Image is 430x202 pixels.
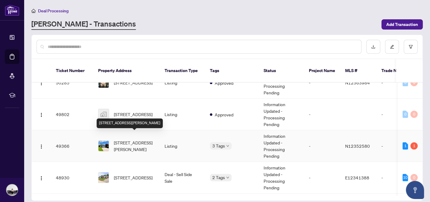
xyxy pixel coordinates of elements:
[386,20,418,29] span: Add Transaction
[114,139,155,153] span: [STREET_ADDRESS][PERSON_NAME]
[366,40,380,54] button: download
[114,79,152,86] span: [STREET_ADDRESS]
[406,181,424,199] button: Open asap
[304,67,340,99] td: -
[377,130,419,162] td: -
[377,99,419,130] td: -
[212,142,225,149] span: 3 Tags
[97,118,163,128] div: [STREET_ADDRESS][PERSON_NAME]
[51,162,93,194] td: 48930
[304,59,340,83] th: Project Name
[160,130,205,162] td: Listing
[304,162,340,194] td: -
[340,59,377,83] th: MLS #
[39,112,44,117] img: Logo
[390,45,394,49] span: edit
[226,176,229,179] span: down
[98,77,109,88] img: thumbnail-img
[377,162,419,194] td: -
[114,174,152,181] span: [STREET_ADDRESS]
[6,184,18,196] img: Profile Icon
[403,142,408,150] div: 1
[226,144,229,147] span: down
[345,175,369,180] span: E12341388
[215,111,233,118] span: Approved
[160,67,205,99] td: Listing
[410,174,418,181] div: 0
[259,130,304,162] td: Information Updated - Processing Pending
[215,80,233,86] span: Approved
[385,40,399,54] button: edit
[381,19,423,30] button: Add Transaction
[259,59,304,83] th: Status
[37,141,46,151] button: Logo
[403,111,408,118] div: 0
[259,67,304,99] td: Information Updated - Processing Pending
[345,80,370,85] span: N12363984
[404,40,418,54] button: filter
[345,143,370,149] span: N12352580
[51,67,93,99] td: 50285
[39,81,44,86] img: Logo
[410,142,418,150] div: 1
[377,67,419,99] td: -
[98,172,109,183] img: thumbnail-img
[410,111,418,118] div: 0
[114,111,152,118] span: [STREET_ADDRESS]
[259,162,304,194] td: Information Updated - Processing Pending
[31,19,136,30] a: [PERSON_NAME] - Transactions
[160,99,205,130] td: Listing
[31,9,36,13] span: home
[37,78,46,87] button: Logo
[304,130,340,162] td: -
[205,59,259,83] th: Tags
[38,8,69,14] span: Deal Processing
[98,141,109,151] img: thumbnail-img
[160,162,205,194] td: Deal - Sell Side Sale
[93,59,160,83] th: Property Address
[39,144,44,149] img: Logo
[212,174,225,181] span: 2 Tags
[403,174,408,181] div: 10
[304,99,340,130] td: -
[371,45,375,49] span: download
[259,99,304,130] td: Information Updated - Processing Pending
[51,99,93,130] td: 49802
[160,59,205,83] th: Transaction Type
[5,5,19,16] img: logo
[51,59,93,83] th: Ticket Number
[403,79,408,86] div: 0
[410,79,418,86] div: 0
[51,130,93,162] td: 49366
[37,109,46,119] button: Logo
[39,176,44,181] img: Logo
[98,109,109,119] img: thumbnail-img
[37,173,46,182] button: Logo
[409,45,413,49] span: filter
[377,59,419,83] th: Trade Number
